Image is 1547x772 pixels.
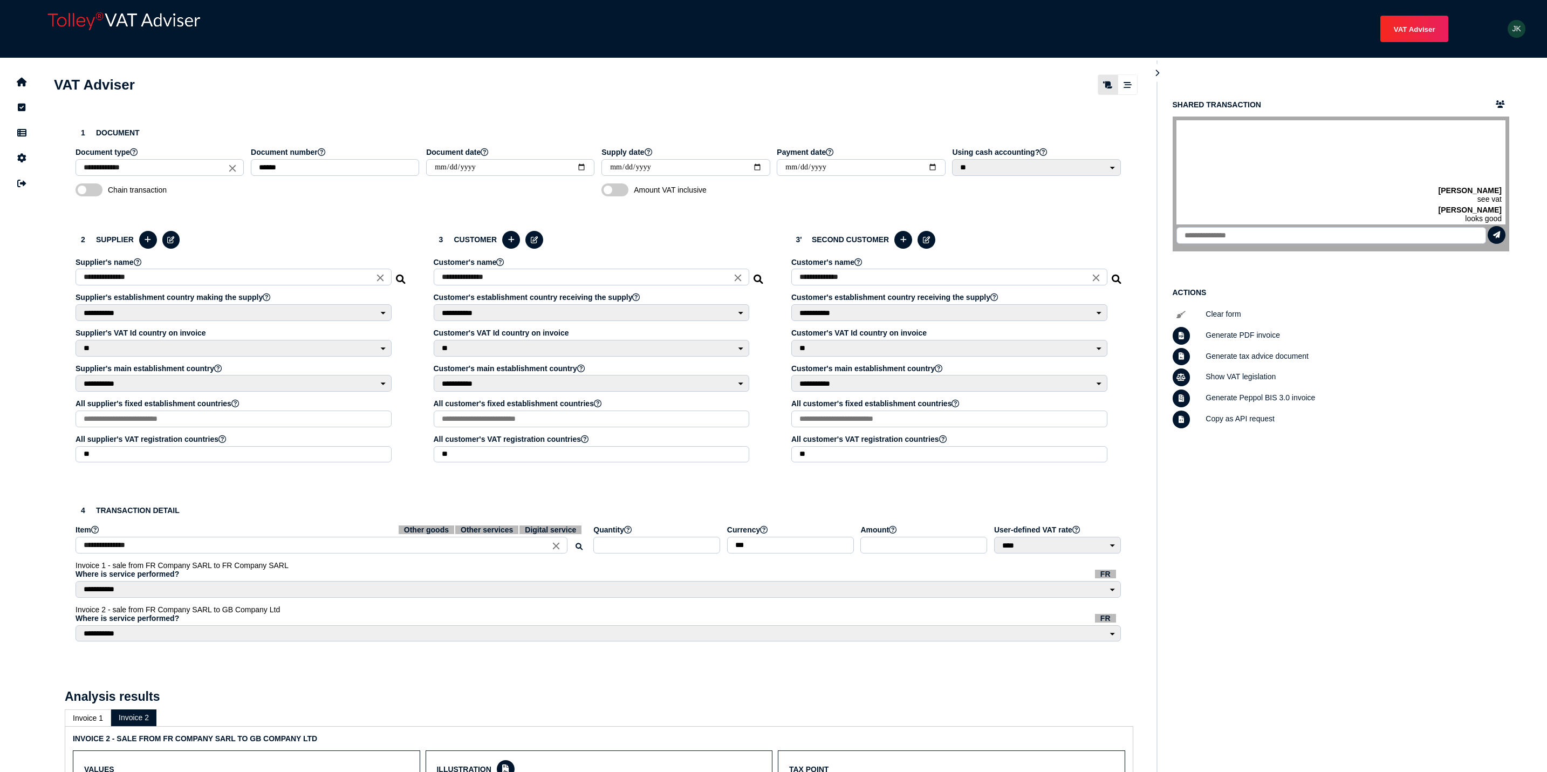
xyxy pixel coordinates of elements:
[1203,346,1509,367] div: Generate tax advice document
[396,271,407,280] i: Search for a dummy seller
[76,125,91,140] div: 1
[1098,75,1118,94] mat-button-toggle: Classic scrolling page view
[76,293,393,302] label: Supplier's establishment country making the supply
[76,148,245,183] app-field: Select a document type
[994,525,1122,534] label: User-defined VAT rate
[76,525,588,534] label: Item
[399,525,454,534] span: Other goods
[76,364,393,373] label: Supplier's main establishment country
[1095,570,1116,578] span: FR
[1203,409,1509,430] div: Copy as API request
[65,492,1133,660] section: Define the item, and answer additional questions
[1118,75,1137,94] mat-button-toggle: Stepper view
[76,570,1122,578] label: Where is service performed?
[434,399,751,408] label: All customer's fixed establishment countries
[1477,195,1502,203] span: see vat
[525,231,543,249] button: Edit selected customer in the database
[601,148,771,156] label: Supply date
[502,231,520,249] button: Add a new customer to the database
[918,231,935,249] button: Edit selected thirdpary in the database
[426,148,596,156] label: Document date
[10,96,33,119] button: Tasks
[791,258,1109,267] label: Customer's name
[519,525,581,534] span: Digital service
[1173,411,1190,428] button: Copy data as API request body to clipboard
[1380,16,1448,42] button: Shows a dropdown of VAT Advisor options
[1090,272,1102,284] i: Close
[76,229,407,250] h3: Supplier
[1173,288,1510,297] h1: Actions
[76,561,289,570] span: Invoice 1 - sale from FR Company SARL to FR Company SARL
[791,229,1122,250] h3: second customer
[434,293,751,302] label: Customer's establishment country receiving the supply
[455,525,518,534] span: Other services
[791,399,1109,408] label: All customer's fixed establishment countries
[76,605,280,614] span: Invoice 2 - sale from FR Company SARL to GB Company Ltd
[754,271,764,280] i: Search for a dummy customer
[1508,20,1525,38] div: Profile settings
[1095,614,1116,623] span: FR
[10,121,33,144] button: Data manager
[1203,367,1509,388] div: Show VAT legislation
[162,231,180,249] button: Edit selected supplier in the database
[10,172,33,195] button: Sign out
[76,329,393,337] label: Supplier's VAT Id country on invoice
[550,540,562,552] i: Close
[10,147,33,169] button: Manage settings
[76,503,91,518] div: 4
[1148,64,1166,82] button: Hide
[76,125,1122,140] h3: Document
[434,364,751,373] label: Customer's main establishment country
[1173,100,1261,109] h1: Shared transaction
[1173,348,1190,366] button: Generate tax advice document
[791,364,1109,373] label: Customer's main establishment country
[65,709,111,726] li: Invoice 1
[76,503,1122,518] h3: Transaction detail
[894,231,912,249] button: Add a new thirdpary to the database
[139,231,157,249] button: Add a new supplier to the database
[727,525,855,534] label: Currency
[434,229,765,250] h3: Customer
[1465,214,1502,223] span: looks good
[570,538,588,556] button: Search for an item by HS code or use natural language description
[1173,368,1190,386] button: Show VAT legislation
[634,186,747,194] span: Amount VAT inclusive
[251,148,421,156] label: Document number
[108,186,221,194] span: Chain transaction
[860,525,989,534] label: Amount
[1112,271,1122,280] i: Search a customer in the database
[593,525,722,534] label: Quantity
[434,232,449,247] div: 3
[1173,117,1510,251] app-chat-window: Shared transaction chat
[76,614,1122,623] label: Where is service performed?
[76,148,245,156] label: Document type
[1173,327,1190,345] button: Generate pdf
[777,148,947,156] label: Payment date
[54,77,135,93] h1: VAT Adviser
[76,232,91,247] div: 2
[76,258,393,267] label: Supplier's name
[952,148,1122,156] label: Using cash accounting?
[43,8,334,50] div: app logo
[791,329,1109,337] label: Customer's VAT Id country on invoice
[339,16,1448,42] menu: navigate products
[1491,96,1509,114] button: Toggle chat
[76,399,393,408] label: All supplier's fixed establishment countries
[434,258,751,267] label: Customer's name
[111,709,156,726] li: Invoice 2
[1439,206,1502,214] label: [PERSON_NAME]
[10,71,33,93] button: Home
[1203,388,1509,409] div: Generate Peppol BIS 3.0 invoice
[1203,325,1509,346] div: Generate PDF invoice
[65,689,160,704] h2: Analysis results
[434,329,751,337] label: Customer's VAT Id country on invoice
[227,162,238,174] i: Close
[1439,186,1502,195] label: [PERSON_NAME]
[732,272,744,284] i: Close
[73,734,596,743] h3: Invoice 2 - sale from FR Company SARL to GB Company Ltd
[374,272,386,284] i: Close
[65,218,417,481] section: Define the seller
[434,435,751,443] label: All customer's VAT registration countries
[791,232,806,247] div: 3'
